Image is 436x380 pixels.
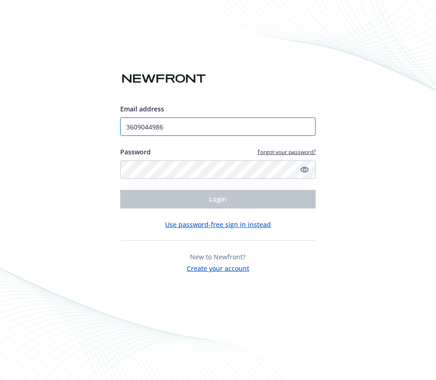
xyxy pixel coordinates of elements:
button: Create your account [187,262,249,273]
span: Email address [120,104,164,113]
span: New to Newfront? [190,252,246,261]
input: Enter your email [120,117,316,136]
button: Login [120,190,316,208]
button: Use password-free sign in instead [165,220,271,229]
a: Show password [299,164,310,175]
img: Newfront logo [120,71,208,87]
a: Forgot your password? [258,148,316,156]
span: Login [209,195,227,203]
input: Enter your password [120,160,316,179]
label: Password [120,147,151,157]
